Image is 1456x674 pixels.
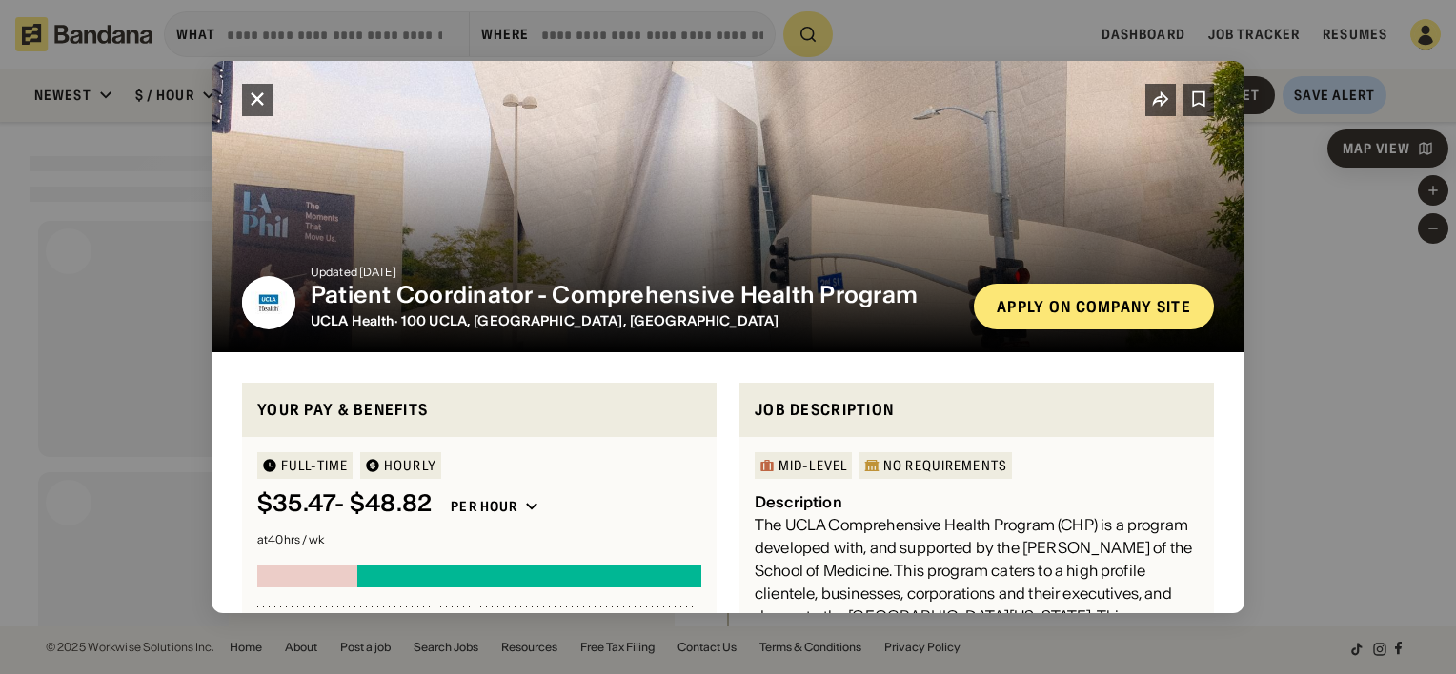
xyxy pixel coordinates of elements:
[779,459,847,472] div: Mid-Level
[281,459,348,472] div: Full-time
[311,267,959,278] div: Updated [DATE]
[311,313,959,329] div: · 100 UCLA, [GEOGRAPHIC_DATA], [GEOGRAPHIC_DATA]
[974,284,1214,329] a: Apply on company site
[755,398,1199,422] div: Job Description
[997,299,1191,314] div: Apply on company site
[242,276,295,329] img: UCLA Health logo
[311,312,394,329] a: UCLA Health
[257,490,432,518] div: $ 35.47 - $48.82
[451,498,517,515] div: Per hour
[883,459,1007,472] div: No Requirements
[311,282,959,309] div: Patient Coordinator - Comprehensive Health Program
[257,534,701,545] div: at 40 hrs / wk
[755,515,1192,671] span: The UCLA Comprehensive Health Program (CHP) is a program developed with, and supported by the [PE...
[384,459,436,472] div: HOURLY
[257,398,701,422] div: Your pay & benefits
[755,492,842,511] div: Description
